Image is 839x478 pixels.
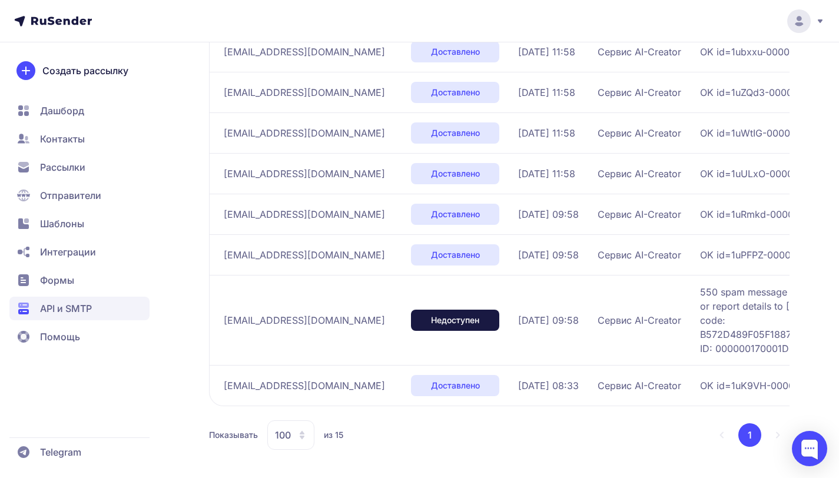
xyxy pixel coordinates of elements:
span: Сервис AI-Creator [598,85,681,99]
span: 100 [275,428,291,442]
span: [DATE] 09:58 [518,207,579,221]
span: Доставлено [431,127,480,139]
span: [DATE] 09:58 [518,248,579,262]
span: [DATE] 11:58 [518,45,575,59]
span: Рассылки [40,160,85,174]
span: Формы [40,273,74,287]
span: [EMAIL_ADDRESS][DOMAIN_NAME] [224,126,385,140]
span: [EMAIL_ADDRESS][DOMAIN_NAME] [224,167,385,181]
span: Сервис AI-Creator [598,207,681,221]
span: Показывать [209,429,258,441]
span: Сервис AI-Creator [598,167,681,181]
span: Создать рассылку [42,64,128,78]
a: Telegram [9,440,150,464]
span: Доставлено [431,380,480,391]
span: Доставлено [431,249,480,261]
span: Telegram [40,445,81,459]
span: Шаблоны [40,217,84,231]
span: API и SMTP [40,301,92,316]
span: Отправители [40,188,101,203]
span: Сервис AI-Creator [598,126,681,140]
span: Сервис AI-Creator [598,379,681,393]
span: Недоступен [431,314,479,326]
span: Доставлено [431,208,480,220]
span: [DATE] 11:58 [518,167,575,181]
span: Доставлено [431,168,480,180]
span: [DATE] 09:58 [518,313,579,327]
span: Дашборд [40,104,84,118]
span: [EMAIL_ADDRESS][DOMAIN_NAME] [224,379,385,393]
span: Доставлено [431,87,480,98]
span: [DATE] 11:58 [518,126,575,140]
span: [EMAIL_ADDRESS][DOMAIN_NAME] [224,207,385,221]
span: [EMAIL_ADDRESS][DOMAIN_NAME] [224,85,385,99]
span: [DATE] 11:58 [518,85,575,99]
span: [DATE] 08:33 [518,379,579,393]
span: из 15 [324,429,343,441]
span: Контакты [40,132,85,146]
span: Доставлено [431,46,480,58]
span: Интеграции [40,245,96,259]
span: Помощь [40,330,80,344]
span: Сервис AI-Creator [598,248,681,262]
span: Сервис AI-Creator [598,45,681,59]
button: 1 [738,423,761,447]
span: Сервис AI-Creator [598,313,681,327]
span: [EMAIL_ADDRESS][DOMAIN_NAME] [224,313,385,327]
span: [EMAIL_ADDRESS][DOMAIN_NAME] [224,248,385,262]
span: [EMAIL_ADDRESS][DOMAIN_NAME] [224,45,385,59]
